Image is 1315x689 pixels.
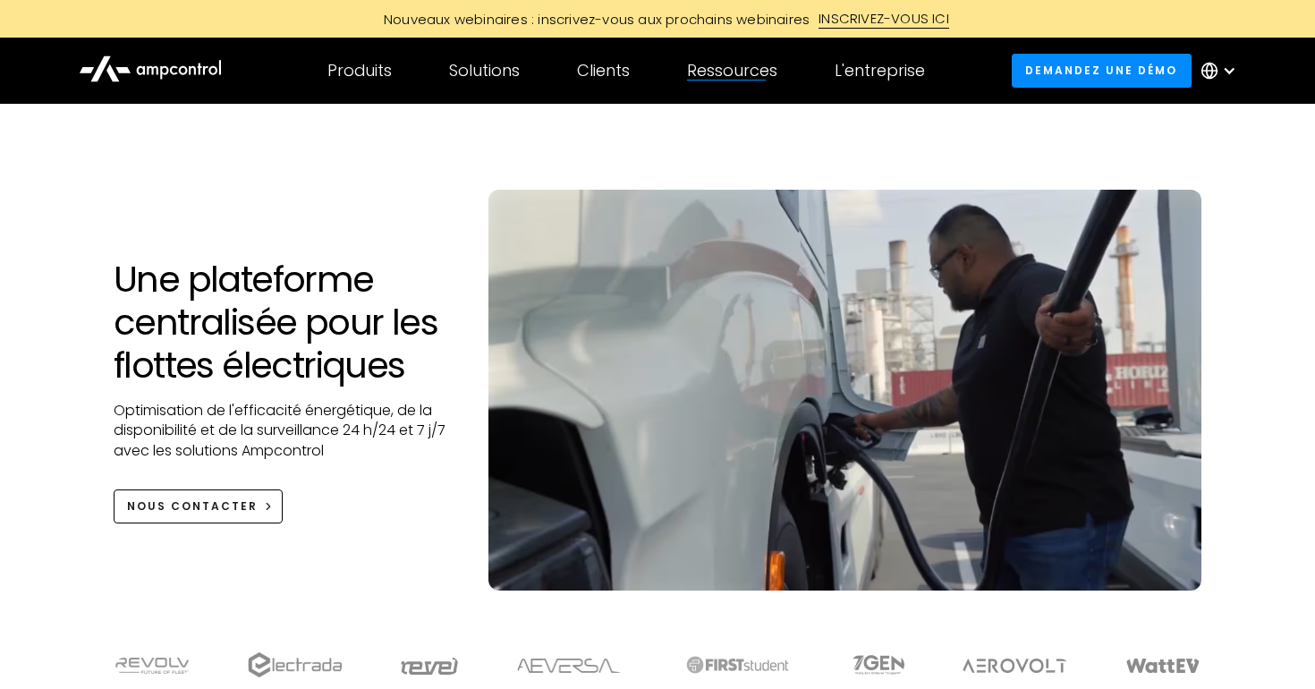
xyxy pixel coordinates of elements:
div: Solutions [449,61,520,81]
div: NOUS CONTACTER [127,498,258,515]
div: L'entreprise [835,61,925,81]
div: Ressources [687,61,777,81]
a: Nouveaux webinaires : inscrivez-vous aux prochains webinairesINSCRIVEZ-VOUS ICI [255,9,1060,29]
div: Clients [577,61,630,81]
div: Produits [327,61,392,81]
img: WattEV logo [1125,659,1200,673]
h1: Une plateforme centralisée pour les flottes électriques [114,258,453,387]
div: Nouveaux webinaires : inscrivez-vous aux prochains webinaires [366,10,819,29]
p: Optimisation de l'efficacité énergétique, de la disponibilité et de la surveillance 24 h/24 et 7 ... [114,401,453,461]
div: INSCRIVEZ-VOUS ICI [819,9,949,29]
a: Demandez une démo [1012,54,1192,87]
img: electrada logo [248,652,342,677]
img: Aerovolt Logo [962,659,1068,673]
a: NOUS CONTACTER [114,489,283,523]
